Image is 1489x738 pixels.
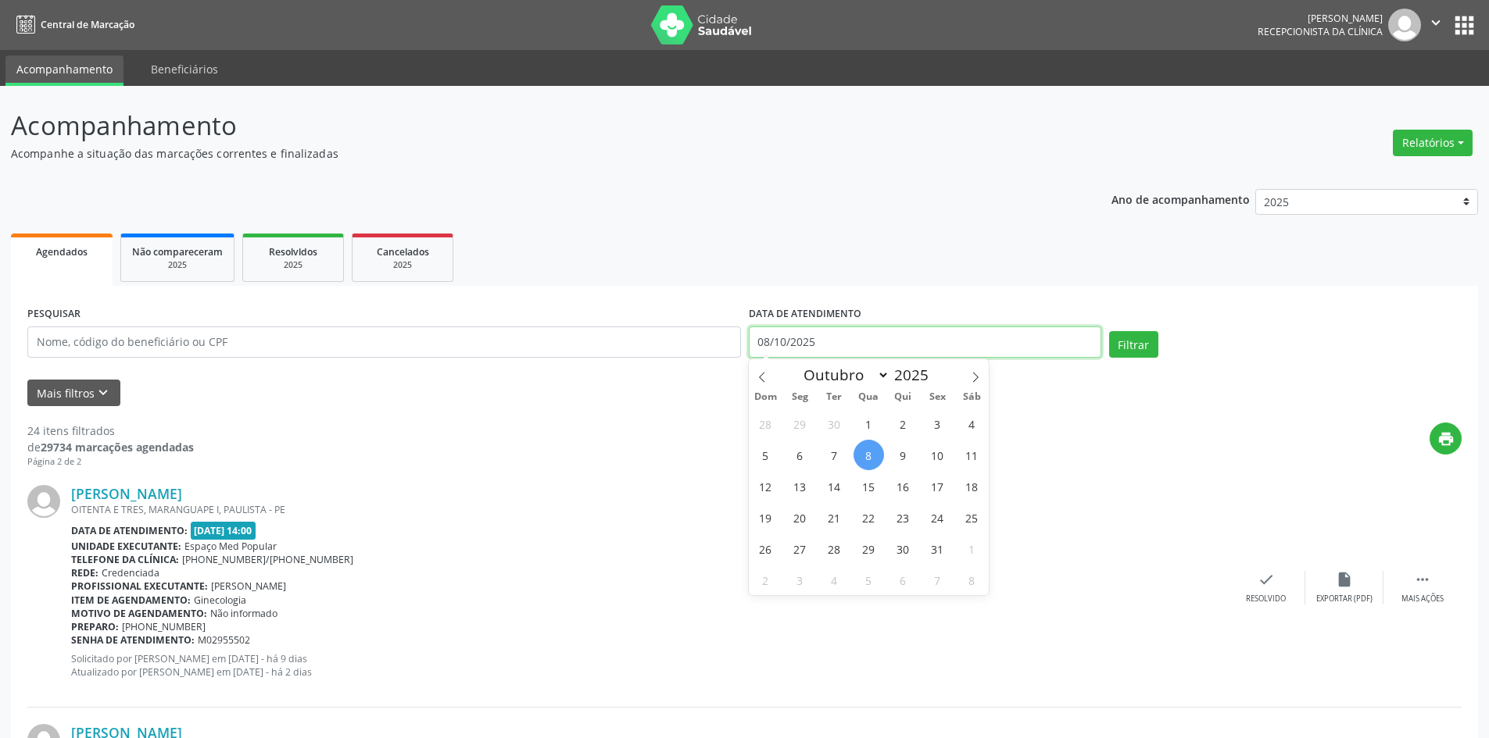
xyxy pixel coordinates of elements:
[819,565,850,595] span: Novembro 4, 2025
[785,533,815,564] span: Outubro 27, 2025
[254,259,332,271] div: 2025
[750,502,781,533] span: Outubro 19, 2025
[1414,571,1431,588] i: 
[1258,25,1383,38] span: Recepcionista da clínica
[132,259,223,271] div: 2025
[957,502,987,533] span: Outubro 25, 2025
[71,579,208,593] b: Profissional executante:
[71,540,181,553] b: Unidade executante:
[854,533,884,564] span: Outubro 29, 2025
[1316,594,1373,604] div: Exportar (PDF)
[71,620,119,633] b: Preparo:
[854,440,884,470] span: Outubro 8, 2025
[1451,12,1478,39] button: apps
[11,12,134,37] a: Central de Marcação
[363,259,442,271] div: 2025
[95,384,112,401] i: keyboard_arrow_down
[191,522,256,540] span: [DATE] 14:00
[750,440,781,470] span: Outubro 5, 2025
[41,440,194,455] strong: 29734 marcações agendadas
[888,471,918,501] span: Outubro 16, 2025
[819,471,850,501] span: Outubro 14, 2025
[888,565,918,595] span: Novembro 6, 2025
[922,471,953,501] span: Outubro 17, 2025
[1427,14,1444,31] i: 
[5,55,123,86] a: Acompanhamento
[71,524,188,537] b: Data de atendimento:
[749,302,861,326] label: DATA DE ATENDIMENTO
[749,326,1101,358] input: Selecione um intervalo
[1258,12,1383,25] div: [PERSON_NAME]
[785,471,815,501] span: Outubro 13, 2025
[1401,594,1444,604] div: Mais ações
[957,565,987,595] span: Novembro 8, 2025
[11,145,1038,162] p: Acompanhe a situação das marcações correntes e finalizadas
[102,566,159,579] span: Credenciada
[922,533,953,564] span: Outubro 31, 2025
[854,408,884,439] span: Outubro 1, 2025
[41,18,134,31] span: Central de Marcação
[27,485,60,518] img: img
[819,533,850,564] span: Outubro 28, 2025
[749,392,783,402] span: Dom
[11,106,1038,145] p: Acompanhamento
[819,408,850,439] span: Setembro 30, 2025
[27,380,120,407] button: Mais filtroskeyboard_arrow_down
[854,502,884,533] span: Outubro 22, 2025
[922,440,953,470] span: Outubro 10, 2025
[71,594,191,607] b: Item de agendamento:
[854,565,884,595] span: Novembro 5, 2025
[1437,430,1455,447] i: print
[819,440,850,470] span: Outubro 7, 2025
[819,502,850,533] span: Outubro 21, 2025
[1109,331,1158,358] button: Filtrar
[71,633,195,647] b: Senha de atendimento:
[782,392,817,402] span: Seg
[957,440,987,470] span: Outubro 11, 2025
[922,565,953,595] span: Novembro 7, 2025
[785,408,815,439] span: Setembro 29, 2025
[922,502,953,533] span: Outubro 24, 2025
[785,440,815,470] span: Outubro 6, 2025
[1393,130,1473,156] button: Relatórios
[71,503,1227,516] div: OITENTA E TRES, MARANGUAPE I, PAULISTA - PE
[957,533,987,564] span: Novembro 1, 2025
[920,392,954,402] span: Sex
[377,245,429,258] span: Cancelados
[182,553,353,566] span: [PHONE_NUMBER]/[PHONE_NUMBER]
[27,326,741,358] input: Nome, código do beneficiário ou CPF
[194,594,246,607] span: Ginecologia
[184,540,277,553] span: Espaço Med Popular
[750,565,781,595] span: Novembro 2, 2025
[27,302,81,326] label: PESQUISAR
[27,439,194,455] div: de
[888,440,918,470] span: Outubro 9, 2025
[750,471,781,501] span: Outubro 12, 2025
[750,408,781,439] span: Setembro 28, 2025
[140,55,229,83] a: Beneficiários
[36,245,88,258] span: Agendados
[954,392,989,402] span: Sáb
[71,652,1227,679] p: Solicitado por [PERSON_NAME] em [DATE] - há 9 dias Atualizado por [PERSON_NAME] em [DATE] - há 2 ...
[1246,594,1286,604] div: Resolvido
[71,607,207,620] b: Motivo de agendamento:
[750,533,781,564] span: Outubro 26, 2025
[889,365,941,385] input: Year
[71,553,179,566] b: Telefone da clínica:
[785,565,815,595] span: Novembro 3, 2025
[71,566,98,579] b: Rede:
[886,392,920,402] span: Qui
[71,485,182,502] a: [PERSON_NAME]
[1111,189,1250,209] p: Ano de acompanhamento
[922,408,953,439] span: Outubro 3, 2025
[957,471,987,501] span: Outubro 18, 2025
[210,607,277,620] span: Não informado
[888,533,918,564] span: Outubro 30, 2025
[122,620,206,633] span: [PHONE_NUMBER]
[269,245,317,258] span: Resolvidos
[854,471,884,501] span: Outubro 15, 2025
[1388,9,1421,41] img: img
[1421,9,1451,41] button: 
[851,392,886,402] span: Qua
[1430,422,1462,455] button: print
